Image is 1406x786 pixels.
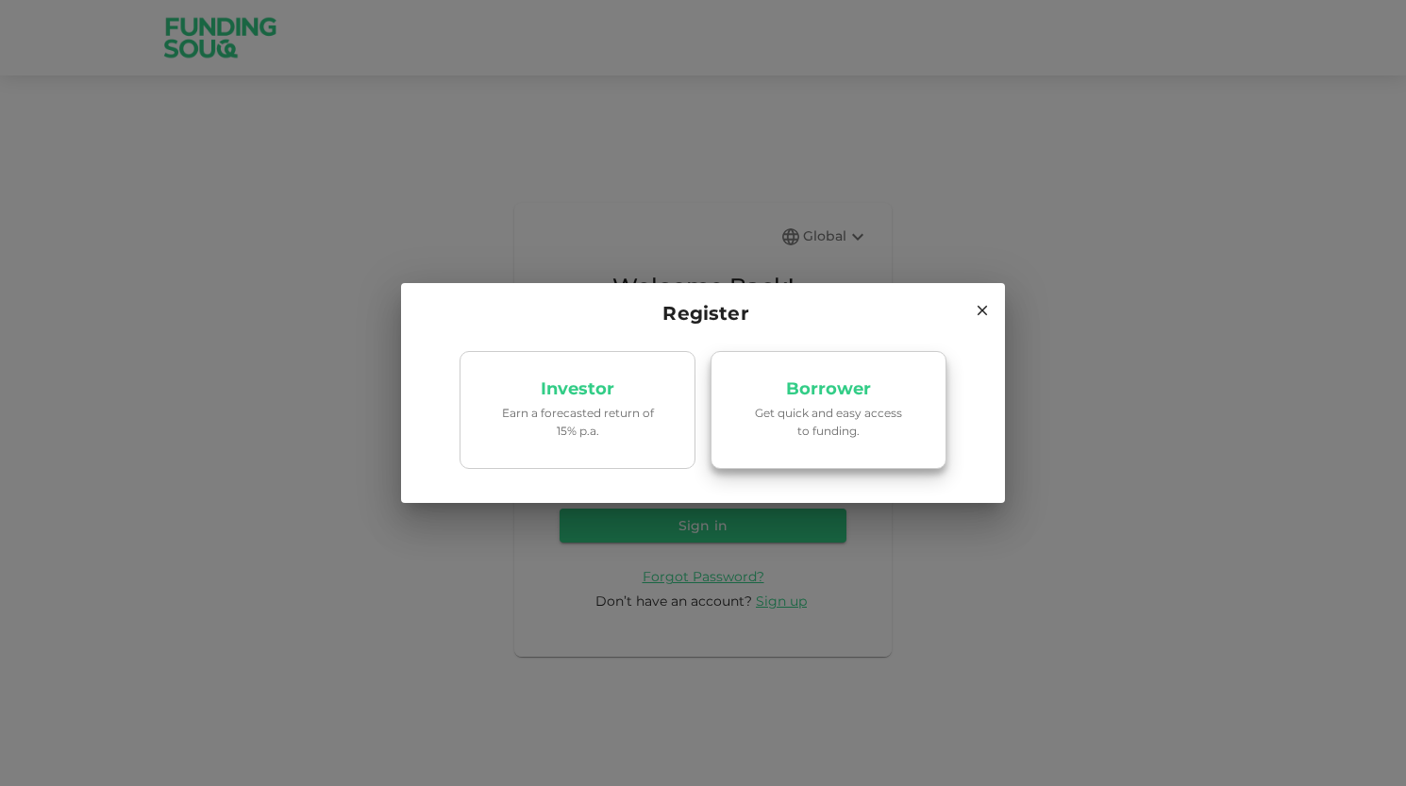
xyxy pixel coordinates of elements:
[460,351,695,470] a: InvestorEarn a forecasted return of 15% p.a.
[541,380,614,398] p: Investor
[786,380,871,398] p: Borrower
[711,351,946,470] a: BorrowerGet quick and easy access to funding.
[657,298,748,328] span: Register
[497,404,658,440] p: Earn a forecasted return of 15% p.a.
[748,404,909,440] p: Get quick and easy access to funding.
